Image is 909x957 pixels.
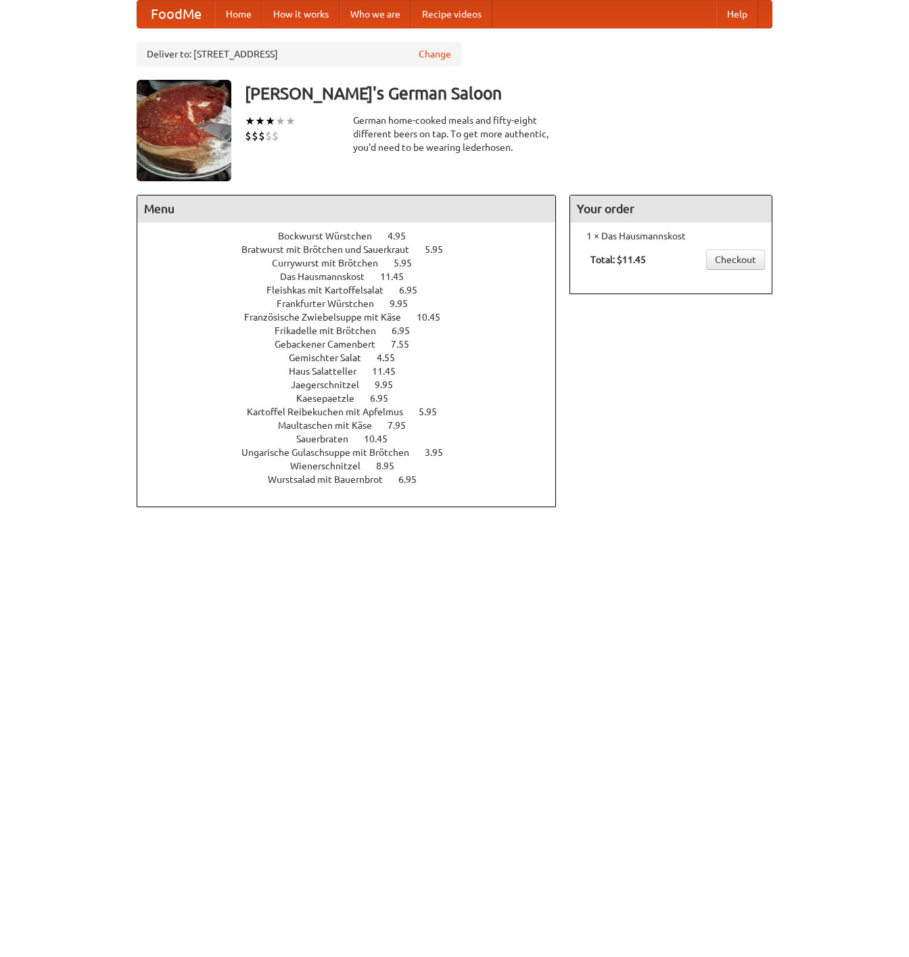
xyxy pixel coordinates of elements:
a: Home [215,1,262,28]
a: Sauerbraten 10.45 [296,434,413,444]
a: FoodMe [137,1,215,28]
li: $ [245,129,252,143]
a: Help [716,1,758,28]
span: Ungarische Gulaschsuppe mit Brötchen [241,447,423,458]
li: $ [272,129,279,143]
span: 6.95 [370,393,402,404]
span: Frankfurter Würstchen [277,298,388,309]
span: 6.95 [399,285,431,296]
a: Kartoffel Reibekuchen mit Apfelmus 5.95 [247,406,462,417]
li: ★ [285,114,296,129]
a: Checkout [706,250,765,270]
a: How it works [262,1,340,28]
span: Haus Salatteller [289,366,370,377]
span: Sauerbraten [296,434,362,444]
li: ★ [275,114,285,129]
a: Bratwurst mit Brötchen und Sauerkraut 5.95 [241,244,468,255]
a: Das Hausmannskost 11.45 [280,271,429,282]
h4: Menu [137,195,555,223]
span: 11.45 [372,366,409,377]
span: Bockwurst Würstchen [278,231,386,241]
a: Französische Zwiebelsuppe mit Käse 10.45 [244,312,465,323]
span: Französische Zwiebelsuppe mit Käse [244,312,415,323]
span: Kartoffel Reibekuchen mit Apfelmus [247,406,417,417]
span: 5.95 [394,258,425,269]
span: 7.95 [388,420,419,431]
span: Frikadelle mit Brötchen [275,325,390,336]
a: Wienerschnitzel 8.95 [290,461,419,471]
li: $ [265,129,272,143]
span: Wurstsalad mit Bauernbrot [268,474,396,485]
a: Gemischter Salat 4.55 [289,352,420,363]
a: Haus Salatteller 11.45 [289,366,421,377]
span: 10.45 [417,312,454,323]
span: 3.95 [425,447,457,458]
span: Das Hausmannskost [280,271,378,282]
a: Maultaschen mit Käse 7.95 [278,420,431,431]
span: Gemischter Salat [289,352,375,363]
a: Ungarische Gulaschsuppe mit Brötchen 3.95 [241,447,468,458]
div: German home-cooked meals and fifty-eight different beers on tap. To get more authentic, you'd nee... [353,114,556,154]
a: Gebackener Camenbert 7.55 [275,339,434,350]
span: 9.95 [390,298,421,309]
img: angular.jpg [137,80,231,181]
li: ★ [255,114,265,129]
span: 5.95 [419,406,450,417]
div: Deliver to: [STREET_ADDRESS] [137,42,461,66]
a: Jaegerschnitzel 9.95 [291,379,418,390]
b: Total: $11.45 [590,254,646,265]
li: $ [258,129,265,143]
a: Wurstsalad mit Bauernbrot 6.95 [268,474,442,485]
li: ★ [245,114,255,129]
span: 6.95 [392,325,423,336]
span: 10.45 [364,434,401,444]
span: 9.95 [375,379,406,390]
span: Gebackener Camenbert [275,339,389,350]
span: Bratwurst mit Brötchen und Sauerkraut [241,244,423,255]
a: Recipe videos [411,1,492,28]
a: Frankfurter Würstchen 9.95 [277,298,433,309]
a: Fleishkas mit Kartoffelsalat 6.95 [266,285,442,296]
span: Jaegerschnitzel [291,379,373,390]
span: 5.95 [425,244,457,255]
span: Wienerschnitzel [290,461,374,471]
span: Fleishkas mit Kartoffelsalat [266,285,397,296]
h3: [PERSON_NAME]'s German Saloon [245,80,772,107]
a: Frikadelle mit Brötchen 6.95 [275,325,435,336]
a: Who we are [340,1,411,28]
span: Currywurst mit Brötchen [272,258,392,269]
span: 8.95 [376,461,408,471]
span: 4.55 [377,352,409,363]
a: Kaesepaetzle 6.95 [296,393,413,404]
span: Kaesepaetzle [296,393,368,404]
a: Currywurst mit Brötchen 5.95 [272,258,437,269]
span: 6.95 [398,474,430,485]
h4: Your order [570,195,772,223]
span: 7.55 [391,339,423,350]
li: $ [252,129,258,143]
span: 4.95 [388,231,419,241]
span: 11.45 [380,271,417,282]
li: ★ [265,114,275,129]
a: Bockwurst Würstchen 4.95 [278,231,431,241]
span: Maultaschen mit Käse [278,420,386,431]
li: 1 × Das Hausmannskost [577,229,765,243]
a: Change [419,47,451,61]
